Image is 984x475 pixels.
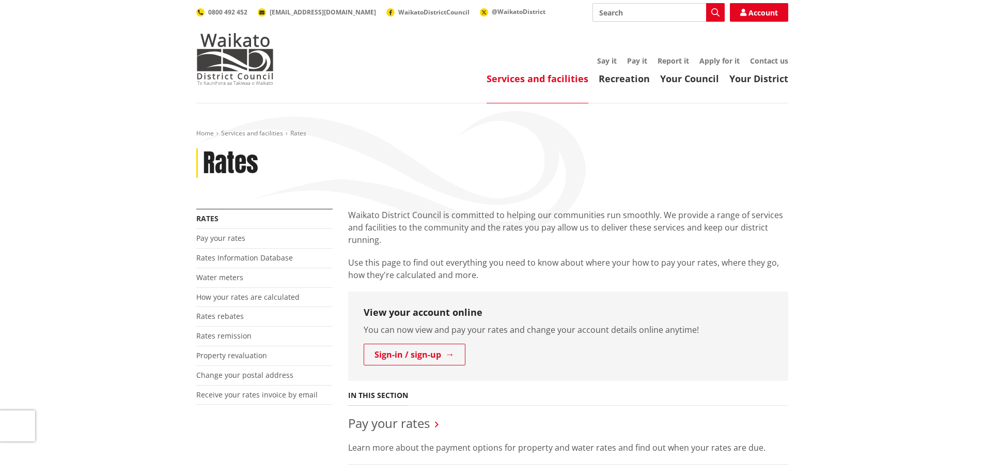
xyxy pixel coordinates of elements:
span: 0800 492 452 [208,8,247,17]
p: Learn more about the payment options for property and water rates and find out when your rates ar... [348,441,788,454]
p: Waikato District Council is committed to helping our communities run smoothly. We provide a range... [348,209,788,246]
a: WaikatoDistrictCouncil [386,8,470,17]
a: How your rates are calculated [196,292,300,302]
img: Waikato District Council - Te Kaunihera aa Takiwaa o Waikato [196,33,274,85]
h1: Rates [203,148,258,178]
h3: View your account online [364,307,773,318]
a: Services and facilities [221,129,283,137]
span: WaikatoDistrictCouncil [398,8,470,17]
a: [EMAIL_ADDRESS][DOMAIN_NAME] [258,8,376,17]
a: Home [196,129,214,137]
nav: breadcrumb [196,129,788,138]
a: Water meters [196,272,243,282]
a: Say it [597,56,617,66]
span: @WaikatoDistrict [492,7,545,16]
a: Rates Information Database [196,253,293,263]
a: 0800 492 452 [196,8,247,17]
a: Receive your rates invoice by email [196,390,318,400]
h5: In this section [348,391,408,400]
a: Your District [729,72,788,85]
a: Rates remission [196,331,252,341]
a: Recreation [599,72,650,85]
a: Rates [196,213,218,223]
a: Pay it [627,56,647,66]
p: Use this page to find out everything you need to know about where your how to pay your rates, whe... [348,256,788,281]
a: Your Council [660,72,719,85]
a: Change your postal address [196,370,293,380]
a: Report it [658,56,689,66]
a: Rates rebates [196,311,244,321]
span: [EMAIL_ADDRESS][DOMAIN_NAME] [270,8,376,17]
a: Pay your rates [348,415,430,432]
a: Apply for it [699,56,740,66]
a: Contact us [750,56,788,66]
a: Property revaluation [196,350,267,360]
input: Search input [592,3,725,22]
a: @WaikatoDistrict [480,7,545,16]
span: Rates [290,129,306,137]
a: Services and facilities [487,72,588,85]
a: Pay your rates [196,233,245,243]
a: Sign-in / sign-up [364,344,465,365]
a: Account [730,3,788,22]
p: You can now view and pay your rates and change your account details online anytime! [364,324,773,336]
